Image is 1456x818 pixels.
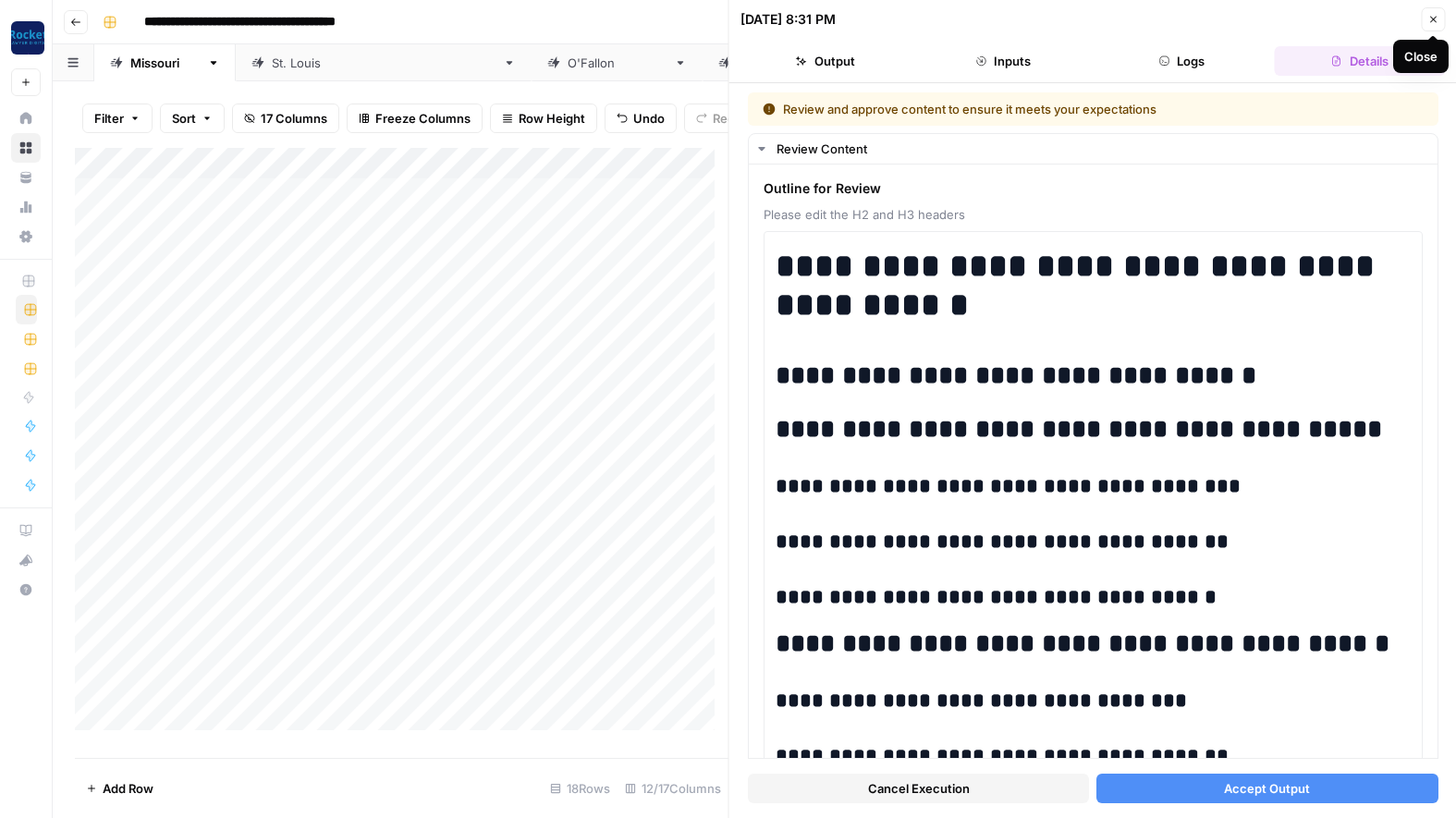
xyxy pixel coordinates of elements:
button: Workspace: Rocket Pilots [11,15,41,61]
a: [GEOGRAPHIC_DATA][PERSON_NAME] [236,44,532,81]
button: Accept Output [1096,774,1438,803]
a: Your Data [11,163,41,192]
button: What's new? [11,545,41,575]
button: Help + Support [11,575,41,604]
span: Redo [713,109,742,128]
button: Review Content [749,134,1438,164]
a: Usage [11,192,41,222]
span: Please edit the H2 and H3 headers [764,205,1423,224]
a: [PERSON_NAME] [532,44,703,81]
a: Home [11,104,41,133]
span: Freeze Columns [375,109,471,128]
button: Details [1274,46,1445,76]
span: Undo [633,109,665,128]
img: Rocket Pilots Logo [11,21,44,55]
span: 17 Columns [261,109,327,128]
button: Sort [160,104,225,133]
div: [DATE] 8:31 PM [740,10,836,29]
div: [US_STATE] [130,54,200,72]
span: Sort [172,109,196,128]
div: [PERSON_NAME] [568,54,667,72]
a: AirOps Academy [11,516,41,545]
span: Add Row [103,779,153,798]
div: 18 Rows [543,774,618,803]
div: Review and approve content to ensure it meets your expectations [763,100,1290,118]
div: Review Content [777,140,1426,158]
button: Undo [605,104,677,133]
button: Output [740,46,912,76]
span: Filter [94,109,124,128]
button: Cancel Execution [748,774,1089,803]
button: Redo [684,104,754,133]
div: [GEOGRAPHIC_DATA][PERSON_NAME] [272,54,496,72]
button: Add Row [75,774,165,803]
button: Filter [82,104,153,133]
div: What's new? [12,546,40,574]
button: Freeze Columns [347,104,483,133]
a: [GEOGRAPHIC_DATA] [703,44,899,81]
button: Inputs [918,46,1089,76]
span: Accept Output [1224,779,1310,798]
span: Cancel Execution [867,779,969,798]
button: Row Height [490,104,597,133]
button: Logs [1096,46,1267,76]
button: 17 Columns [232,104,339,133]
a: Browse [11,133,41,163]
div: 12/17 Columns [618,774,728,803]
a: [US_STATE] [94,44,236,81]
span: Outline for Review [764,179,1423,198]
a: Settings [11,222,41,251]
span: Row Height [519,109,585,128]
